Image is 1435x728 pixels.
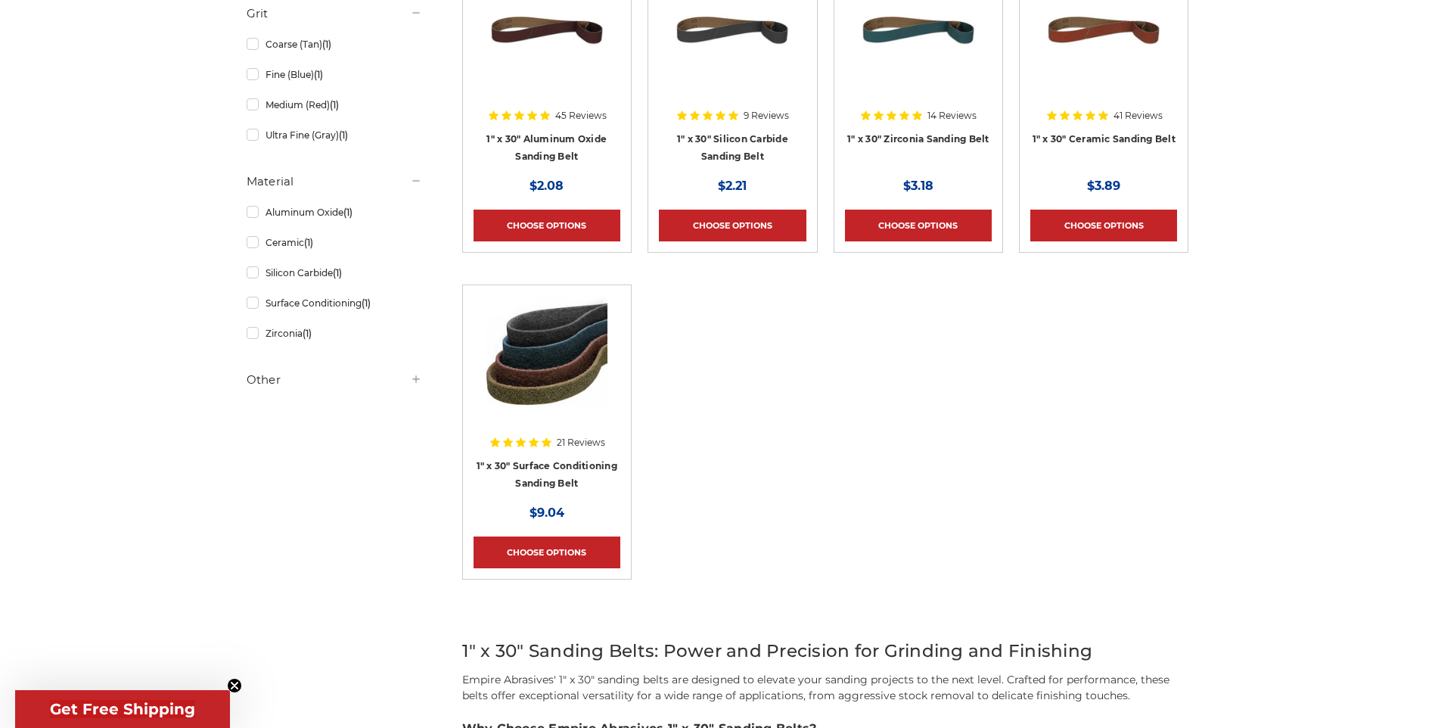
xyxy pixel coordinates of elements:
[845,210,992,241] a: Choose Options
[530,179,564,193] span: $2.08
[474,296,620,443] a: 1"x30" Surface Conditioning Sanding Belts
[247,229,422,256] a: Ceramic
[462,672,1189,704] p: Empire Abrasives' 1" x 30" sanding belts are designed to elevate your sanding projects to the nex...
[339,129,348,141] span: (1)
[555,111,607,120] span: 45 Reviews
[247,173,422,191] h5: Material
[1114,111,1163,120] span: 41 Reviews
[333,267,342,278] span: (1)
[247,320,422,347] a: Zirconia
[1087,179,1120,193] span: $3.89
[15,690,230,728] div: Get Free ShippingClose teaser
[247,199,422,226] a: Aluminum Oxide
[247,31,422,58] a: Coarse (Tan)
[486,133,607,162] a: 1" x 30" Aluminum Oxide Sanding Belt
[847,133,989,145] a: 1" x 30" Zirconia Sanding Belt
[247,371,422,389] h5: Other
[659,210,806,241] a: Choose Options
[50,700,195,718] span: Get Free Shipping
[477,460,617,489] a: 1" x 30" Surface Conditioning Sanding Belt
[677,133,788,162] a: 1" x 30" Silicon Carbide Sanding Belt
[530,506,564,520] span: $9.04
[1033,133,1176,145] a: 1" x 30" Ceramic Sanding Belt
[303,328,312,339] span: (1)
[927,111,977,120] span: 14 Reviews
[557,438,605,447] span: 21 Reviews
[343,207,353,218] span: (1)
[486,296,607,417] img: 1"x30" Surface Conditioning Sanding Belts
[322,39,331,50] span: (1)
[474,210,620,241] a: Choose Options
[330,99,339,110] span: (1)
[247,290,422,316] a: Surface Conditioning
[247,61,422,88] a: Fine (Blue)
[474,537,620,568] a: Choose Options
[227,678,242,693] button: Close teaser
[247,260,422,286] a: Silicon Carbide
[903,179,933,193] span: $3.18
[247,5,422,23] h5: Grit
[304,237,313,248] span: (1)
[247,122,422,148] a: Ultra Fine (Gray)
[1030,210,1177,241] a: Choose Options
[462,638,1189,664] h2: 1" x 30" Sanding Belts: Power and Precision for Grinding and Finishing
[718,179,747,193] span: $2.21
[744,111,789,120] span: 9 Reviews
[362,297,371,309] span: (1)
[314,69,323,80] span: (1)
[247,92,422,118] a: Medium (Red)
